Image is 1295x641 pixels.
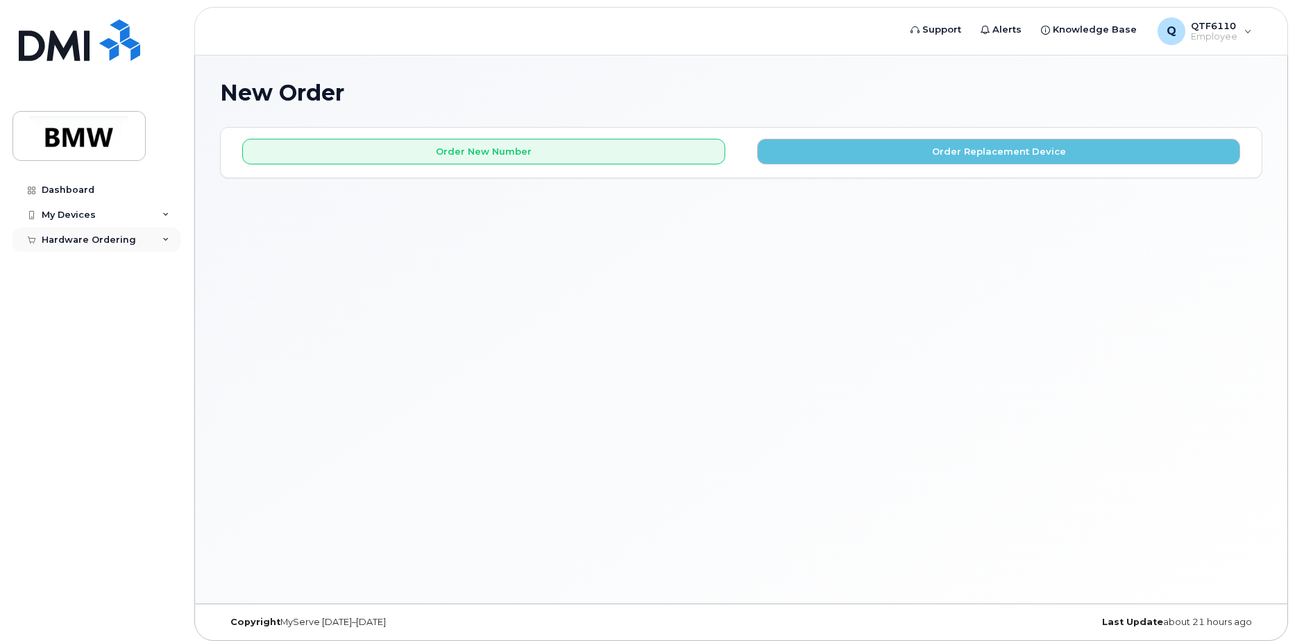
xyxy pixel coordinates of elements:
button: Order New Number [242,139,725,164]
strong: Copyright [230,617,280,627]
div: about 21 hours ago [915,617,1262,628]
h1: New Order [220,80,1262,105]
button: Order Replacement Device [757,139,1240,164]
div: MyServe [DATE]–[DATE] [220,617,568,628]
iframe: Messenger Launcher [1235,581,1285,631]
strong: Last Update [1102,617,1163,627]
